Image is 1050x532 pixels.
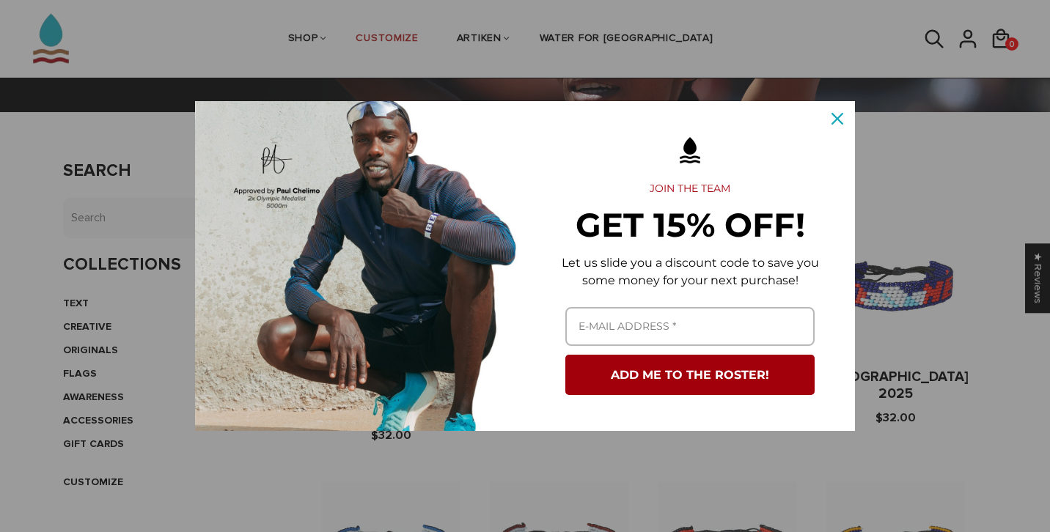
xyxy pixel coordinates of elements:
button: Close [820,101,855,136]
button: ADD ME TO THE ROSTER! [565,355,815,395]
strong: GET 15% OFF! [576,204,805,245]
input: Email field [565,307,815,346]
h2: JOIN THE TEAM [548,182,831,196]
svg: close icon [831,113,843,125]
p: Let us slide you a discount code to save you some money for your next purchase! [548,254,831,289]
